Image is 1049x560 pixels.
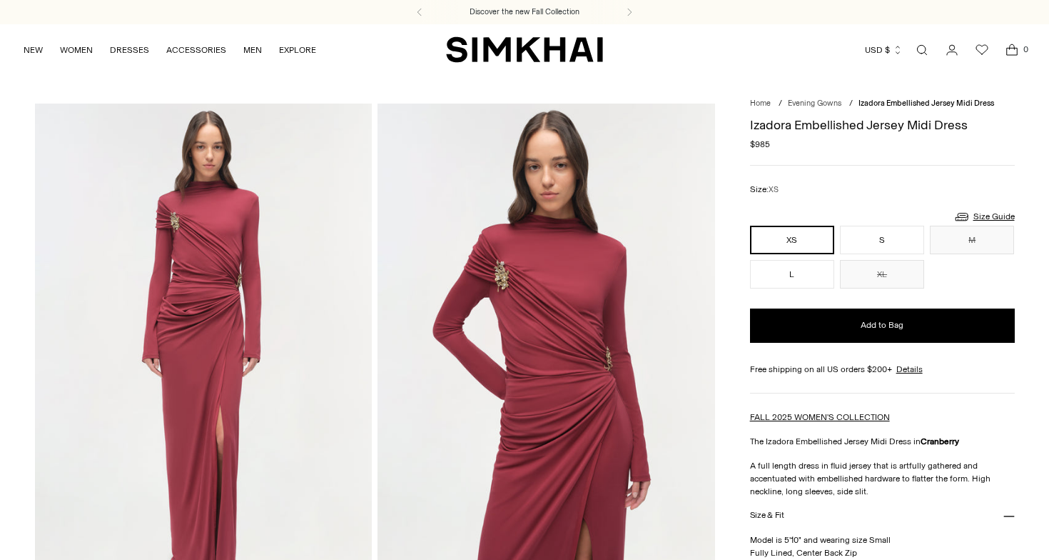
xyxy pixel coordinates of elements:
[750,435,1015,448] p: The Izadora Embellished Jersey Midi Dress in
[953,208,1015,226] a: Size Guide
[750,412,890,422] a: FALL 2025 WOMEN'S COLLECTION
[750,363,1015,376] div: Free shipping on all US orders $200+
[858,99,994,108] span: Izadora Embellished Jersey Midi Dress
[779,98,782,110] div: /
[865,34,903,66] button: USD $
[750,498,1015,534] button: Size & Fit
[840,226,924,254] button: S
[446,36,603,64] a: SIMKHAI
[750,138,770,151] span: $985
[24,34,43,66] a: NEW
[750,459,1015,498] p: A full length dress in fluid jersey that is artfully gathered and accentuated with embellished ha...
[840,260,924,289] button: XL
[896,363,923,376] a: Details
[750,226,834,254] button: XS
[60,34,93,66] a: WOMEN
[908,36,936,64] a: Open search modal
[849,98,853,110] div: /
[1019,43,1032,56] span: 0
[750,534,1015,559] p: Model is 5'10" and wearing size Small Fully Lined, Center Back Zip
[110,34,149,66] a: DRESSES
[921,436,959,446] strong: Cranberry
[750,309,1015,343] button: Add to Bag
[750,511,784,520] h3: Size & Fit
[968,36,996,64] a: Wishlist
[938,36,966,64] a: Go to the account page
[243,34,262,66] a: MEN
[750,183,779,196] label: Size:
[750,260,834,289] button: L
[750,98,1015,110] nav: breadcrumbs
[750,99,771,108] a: Home
[998,36,1026,64] a: Open cart modal
[788,99,841,108] a: Evening Gowns
[279,34,316,66] a: EXPLORE
[930,226,1014,254] button: M
[861,319,903,331] span: Add to Bag
[470,6,579,18] a: Discover the new Fall Collection
[166,34,226,66] a: ACCESSORIES
[769,185,779,194] span: XS
[750,119,1015,131] h1: Izadora Embellished Jersey Midi Dress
